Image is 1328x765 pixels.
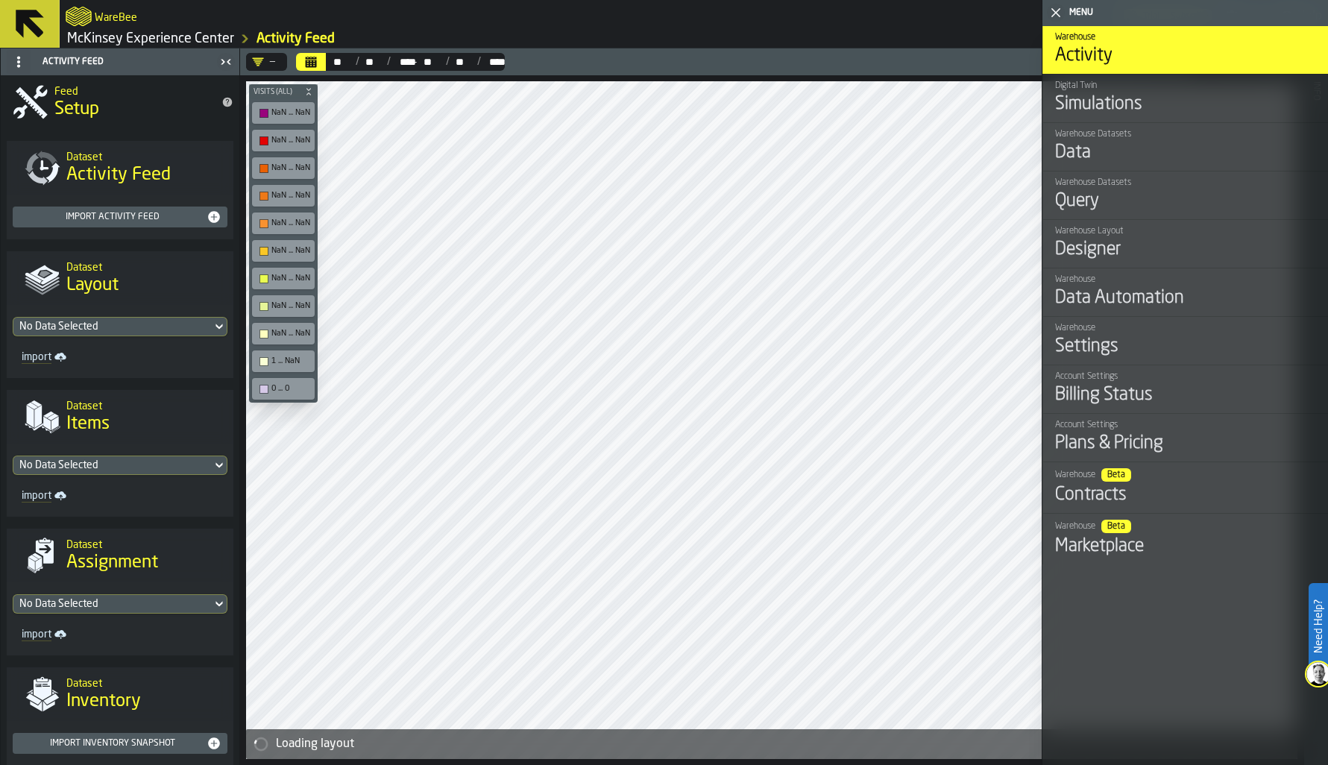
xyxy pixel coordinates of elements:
[252,56,275,68] div: DropdownMenuValue-
[95,9,137,24] h2: Sub Title
[255,243,312,259] div: NaN ... NaN
[66,148,221,163] h2: Sub Title
[66,3,92,30] a: logo-header
[13,733,227,754] button: button-Import Inventory Snapshot
[418,56,435,68] div: Select date range
[249,375,318,403] div: button-toolbar-undefined
[271,108,310,118] div: NaN ... NaN
[481,56,498,68] div: Select date range
[255,381,312,397] div: 0 ... 0
[271,136,310,145] div: NaN ... NaN
[66,536,221,551] h2: Sub Title
[16,348,114,366] a: link-to-/wh/i/99265d59-bd42-4a33-a5fd-483dee362034/import/layout/
[1,75,239,129] div: title-Setup
[296,53,505,71] div: Select date range
[54,83,210,98] h2: Sub Title
[66,690,141,714] span: Inventory
[66,551,158,575] span: Assignment
[16,487,114,505] a: link-to-/wh/i/99265d59-bd42-4a33-a5fd-483dee362034/import/items/
[276,735,1291,753] div: Loading layout
[16,626,114,643] a: link-to-/wh/i/99265d59-bd42-4a33-a5fd-483dee362034/import/assignment/
[13,456,227,475] div: DropdownMenuValue-No Data Selected
[66,397,221,412] h2: Sub Title
[66,675,221,690] h2: Sub Title
[7,390,233,444] div: title-Items
[7,251,233,305] div: title-Layout
[249,320,318,347] div: button-toolbar-undefined
[66,163,171,187] span: Activity Feed
[7,667,233,721] div: title-Inventory
[66,30,694,48] nav: Breadcrumb
[215,53,236,71] label: button-toggle-Close me
[249,265,318,292] div: button-toolbar-undefined
[271,163,310,173] div: NaN ... NaN
[13,317,227,336] div: DropdownMenuValue-No Data Selected
[54,98,99,122] span: Setup
[450,56,467,68] div: Select date range
[246,729,1297,759] div: alert-Loading layout
[255,160,312,176] div: NaN ... NaN
[249,292,318,320] div: button-toolbar-undefined
[255,105,312,121] div: NaN ... NaN
[13,207,227,227] button: button-Import Activity Feed
[19,459,206,471] div: DropdownMenuValue-No Data Selected
[467,56,481,68] div: /
[296,53,326,71] button: Select date range
[359,56,377,68] div: Select date range
[344,56,359,68] div: /
[249,127,318,154] div: button-toolbar-undefined
[271,329,310,339] div: NaN ... NaN
[249,237,318,265] div: button-toolbar-undefined
[249,154,318,182] div: button-toolbar-undefined
[19,321,206,333] div: DropdownMenuValue-No Data Selected
[255,271,312,286] div: NaN ... NaN
[409,56,418,68] span: —
[271,274,310,283] div: NaN ... NaN
[255,133,312,148] div: NaN ... NaN
[7,141,233,195] div: title-Activity Feed
[435,56,449,68] div: /
[257,31,335,47] a: link-to-/wh/i/99265d59-bd42-4a33-a5fd-483dee362034/feed/004b1565-0db8-4345-951d-ddda795e2ede
[255,298,312,314] div: NaN ... NaN
[255,188,312,204] div: NaN ... NaN
[1310,585,1327,668] label: Need Help?
[67,31,234,47] a: link-to-/wh/i/99265d59-bd42-4a33-a5fd-483dee362034/simulations
[377,56,391,68] div: /
[19,212,207,222] div: Import Activity Feed
[249,210,318,237] div: button-toolbar-undefined
[255,215,312,231] div: NaN ... NaN
[4,50,215,74] div: Activity Feed
[7,529,233,582] div: title-Assignment
[66,259,221,274] h2: Sub Title
[391,56,408,68] div: Select date range
[271,384,310,394] div: 0 ... 0
[66,274,119,297] span: Layout
[271,218,310,228] div: NaN ... NaN
[255,326,312,341] div: NaN ... NaN
[249,182,318,210] div: button-toolbar-undefined
[249,347,318,375] div: button-toolbar-undefined
[271,191,310,201] div: NaN ... NaN
[271,301,310,311] div: NaN ... NaN
[246,53,287,71] div: DropdownMenuValue-
[66,412,110,436] span: Items
[327,56,344,68] div: Select date range
[271,356,310,366] div: 1 ... NaN
[249,99,318,127] div: button-toolbar-undefined
[255,353,312,369] div: 1 ... NaN
[251,88,301,96] span: Visits (All)
[13,594,227,614] div: DropdownMenuValue-No Data Selected
[271,246,310,256] div: NaN ... NaN
[19,598,206,610] div: DropdownMenuValue-No Data Selected
[249,84,318,99] button: button-
[19,738,207,749] div: Import Inventory Snapshot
